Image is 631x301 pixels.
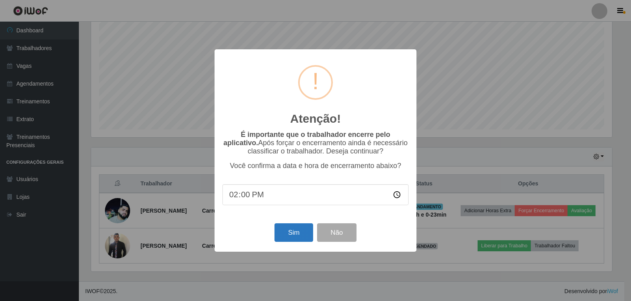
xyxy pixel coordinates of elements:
[274,223,313,242] button: Sim
[290,112,341,126] h2: Atenção!
[223,131,390,147] b: É importante que o trabalhador encerre pelo aplicativo.
[317,223,356,242] button: Não
[222,131,409,155] p: Após forçar o encerramento ainda é necessário classificar o trabalhador. Deseja continuar?
[222,162,409,170] p: Você confirma a data e hora de encerramento abaixo?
